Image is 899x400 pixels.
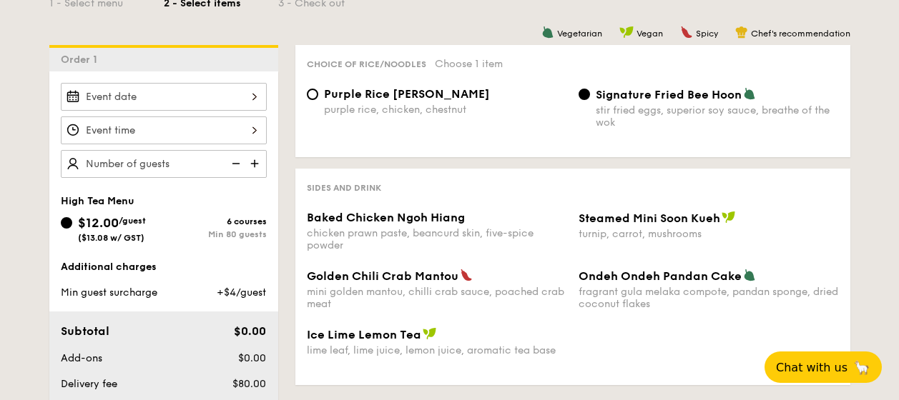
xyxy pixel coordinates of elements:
[853,359,870,376] span: 🦙
[164,216,267,226] div: 6 courses
[232,378,266,390] span: $80.00
[119,216,146,226] span: /guest
[324,87,490,101] span: Purple Rice [PERSON_NAME]
[579,228,839,240] div: turnip, carrot, mushrooms
[78,215,119,231] span: $12.00
[307,211,465,224] span: Baked Chicken Ngoh Hiang
[619,26,634,39] img: icon-vegan.f8ff3823.svg
[61,54,103,66] span: Order 1
[234,324,266,338] span: $0.00
[61,286,157,299] span: Min guest surcharge
[61,217,72,229] input: $12.00/guest($13.08 w/ GST)6 coursesMin 80 guests
[307,89,318,100] input: Purple Rice [PERSON_NAME]purple rice, chicken, chestnut
[307,183,381,193] span: Sides and Drink
[596,88,742,101] span: Signature Fried Bee Hoon
[743,87,756,100] img: icon-vegetarian.fe4039eb.svg
[238,352,266,364] span: $0.00
[596,104,839,129] div: stir fried eggs, superior soy sauce, breathe of the wok
[324,104,567,116] div: purple rice, chicken, chestnut
[637,29,663,39] span: Vegan
[743,269,756,281] img: icon-vegetarian.fe4039eb.svg
[61,150,267,178] input: Number of guests
[579,286,839,310] div: fragrant gula melaka compote, pandan sponge, dried coconut flakes
[307,269,458,283] span: Golden Chili Crab Mantou
[61,195,134,207] span: High Tea Menu
[460,269,473,281] img: icon-spicy.37a8142b.svg
[307,59,426,69] span: Choice of rice/noodles
[765,351,882,383] button: Chat with us🦙
[579,89,590,100] input: Signature Fried Bee Hoonstir fried eggs, superior soy sauce, breathe of the wok
[680,26,693,39] img: icon-spicy.37a8142b.svg
[776,361,848,374] span: Chat with us
[307,286,567,310] div: mini golden mantou, chilli crab sauce, poached crab meat
[307,227,567,251] div: chicken prawn paste, beancurd skin, five-spice powder
[557,29,602,39] span: Vegetarian
[722,211,736,224] img: icon-vegan.f8ff3823.svg
[78,233,144,243] span: ($13.08 w/ GST)
[696,29,718,39] span: Spicy
[307,344,567,356] div: lime leaf, lime juice, lemon juice, aromatic tea base
[61,352,102,364] span: Add-ons
[541,26,554,39] img: icon-vegetarian.fe4039eb.svg
[579,269,742,283] span: Ondeh Ondeh Pandan Cake
[61,324,109,338] span: Subtotal
[61,83,267,111] input: Event date
[751,29,850,39] span: Chef's recommendation
[164,229,267,239] div: Min 80 guests
[61,116,267,144] input: Event time
[245,150,267,177] img: icon-add.58712e84.svg
[735,26,748,39] img: icon-chef-hat.a58ddaea.svg
[423,327,437,340] img: icon-vegan.f8ff3823.svg
[224,150,245,177] img: icon-reduce.1d2dbef1.svg
[61,260,267,274] div: Additional charges
[579,211,720,225] span: Steamed Mini Soon Kueh
[435,58,503,70] span: Choose 1 item
[217,286,266,299] span: +$4/guest
[61,378,117,390] span: Delivery fee
[307,328,421,341] span: Ice Lime Lemon Tea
